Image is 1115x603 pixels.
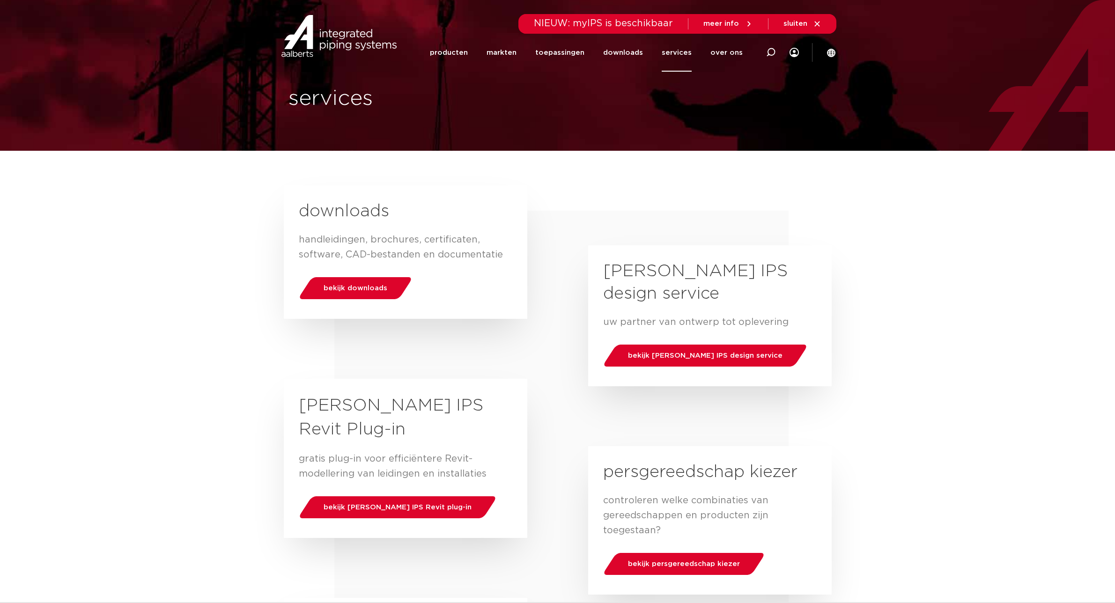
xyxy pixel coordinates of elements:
div: my IPS [790,34,799,72]
a: over ons [710,34,743,72]
span: sluiten [783,20,807,27]
span: gratis plug-in voor efficiëntere Revit-modellering van leidingen en installaties [299,454,487,478]
a: downloads [603,34,643,72]
a: markten [487,34,517,72]
span: bekijk downloads [324,285,387,292]
a: toepassingen [535,34,584,72]
a: producten [430,34,468,72]
a: services [662,34,692,72]
h3: [PERSON_NAME] IPS Revit Plug-in [299,394,512,442]
a: downloads handleidingen, brochures, certificaten, software, CAD-bestanden en documentatiebekijk d... [284,185,527,319]
span: bekijk persgereedschap kiezer [628,560,740,567]
a: sluiten [783,20,821,28]
h1: services [288,84,553,114]
span: NIEUW: myIPS is beschikbaar [534,19,673,28]
h2: persgereedschap kiezer [603,461,817,484]
span: uw partner van ontwerp tot oplevering [603,317,789,327]
span: controleren welke combinaties van gereedschappen en producten zijn toegestaan? [603,496,768,535]
h2: downloads [299,200,512,223]
a: [PERSON_NAME] IPS Revit Plug-in gratis plug-in voor efficiëntere Revit-modellering van leidingen ... [284,379,527,538]
a: meer info [703,20,753,28]
a: [PERSON_NAME] IPS design service uw partner van ontwerp tot opleveringbekijk [PERSON_NAME] IPS de... [588,245,832,386]
h2: [PERSON_NAME] IPS design service [603,260,817,305]
span: meer info [703,20,739,27]
nav: Menu [430,34,743,72]
span: bekijk [PERSON_NAME] IPS design service [628,352,783,359]
span: handleidingen, brochures, certificaten, software, CAD-bestanden en documentatie [299,235,503,259]
a: persgereedschap kiezer controleren welke combinaties van gereedschappen en producten zijn toegest... [588,446,832,595]
span: bekijk [PERSON_NAME] IPS Revit plug-in [324,504,472,511]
